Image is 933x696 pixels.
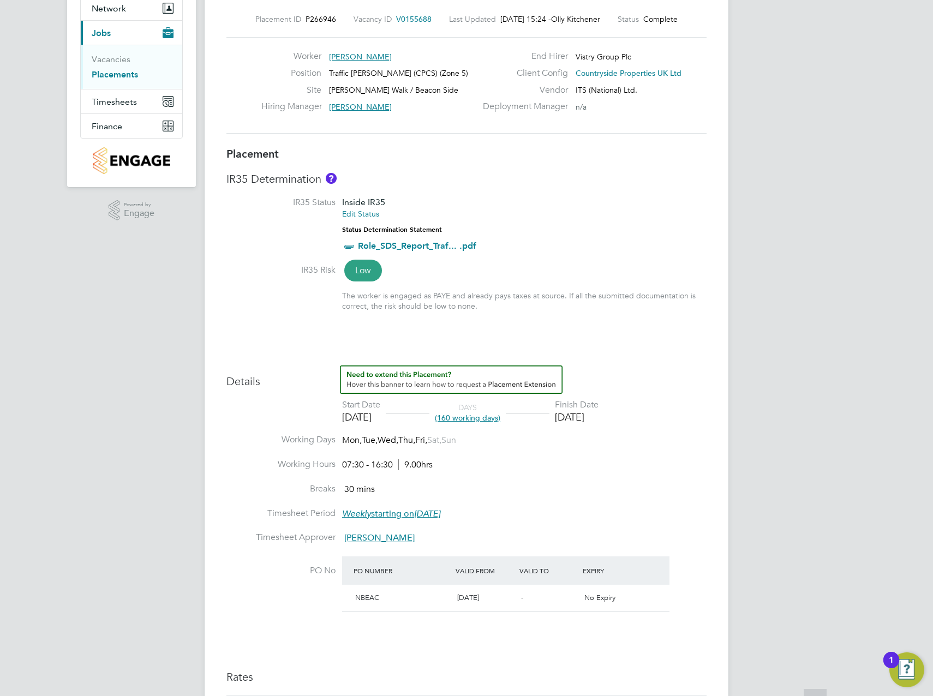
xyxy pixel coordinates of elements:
span: [PERSON_NAME] [344,533,415,544]
img: countryside-properties-logo-retina.png [93,147,170,174]
span: ITS (National) Ltd. [576,85,637,95]
span: Inside IR35 [342,197,385,207]
div: DAYS [429,403,506,422]
span: - [521,593,523,602]
span: Network [92,3,126,14]
label: Timesheet Approver [226,532,336,543]
span: [DATE] 15:24 - [500,14,551,24]
span: Traffic [PERSON_NAME] (CPCS) (Zone 5) [329,68,468,78]
div: Expiry [580,561,644,580]
span: Sat, [427,435,441,446]
a: Role_SDS_Report_Traf... .pdf [358,241,476,251]
span: NBEAC [355,593,379,602]
span: Complete [643,14,678,24]
div: Valid To [517,561,581,580]
label: Client Config [476,68,568,79]
label: Working Hours [226,459,336,470]
span: Tue, [362,435,378,446]
label: Working Days [226,434,336,446]
button: About IR35 [326,173,337,184]
h3: IR35 Determination [226,172,707,186]
div: 1 [889,660,894,674]
span: Powered by [124,200,154,209]
button: Timesheets [81,89,182,113]
span: Finance [92,121,122,131]
label: End Hirer [476,51,568,62]
span: Vistry Group Plc [576,52,631,62]
b: Placement [226,147,279,160]
div: Valid From [453,561,517,580]
span: [DATE] [457,593,479,602]
div: Start Date [342,399,380,411]
a: Go to home page [80,147,183,174]
em: Weekly [342,508,371,519]
span: starting on [342,508,440,519]
span: Countryside Properties UK Ltd [576,68,681,78]
h3: Details [226,365,707,388]
div: The worker is engaged as PAYE and already pays taxes at source. If all the submitted documentatio... [342,291,707,310]
span: [PERSON_NAME] Walk / Beacon Side [329,85,458,95]
span: [PERSON_NAME] [329,52,392,62]
em: [DATE] [414,508,440,519]
span: 30 mins [344,484,375,495]
label: Placement ID [255,14,301,24]
span: No Expiry [584,593,615,602]
span: Fri, [415,435,427,446]
a: Placements [92,69,138,80]
span: Mon, [342,435,362,446]
label: Site [261,85,321,96]
label: Status [618,14,639,24]
span: Timesheets [92,97,137,107]
div: Jobs [81,45,182,89]
span: Sun [441,435,456,446]
div: PO Number [351,561,453,580]
label: Last Updated [449,14,496,24]
label: Deployment Manager [476,101,568,112]
span: Low [344,260,382,281]
span: n/a [576,102,587,112]
span: [PERSON_NAME] [329,102,392,112]
span: (160 working days) [435,413,500,423]
label: Vendor [476,85,568,96]
h3: Rates [226,670,707,684]
label: Timesheet Period [226,508,336,519]
a: Vacancies [92,54,130,64]
span: Thu, [398,435,415,446]
button: Jobs [81,21,182,45]
span: Jobs [92,28,111,38]
button: Finance [81,114,182,138]
span: Olly Kitchener [551,14,600,24]
div: [DATE] [342,411,380,423]
div: [DATE] [555,411,599,423]
label: IR35 Risk [226,265,336,276]
div: Finish Date [555,399,599,411]
label: PO No [226,565,336,577]
button: How to extend a Placement? [340,365,563,394]
span: Wed, [378,435,398,446]
span: Engage [124,209,154,218]
label: IR35 Status [226,197,336,208]
a: Edit Status [342,209,379,219]
label: Position [261,68,321,79]
button: Open Resource Center, 1 new notification [889,652,924,687]
label: Worker [261,51,321,62]
label: Vacancy ID [354,14,392,24]
span: P266946 [306,14,336,24]
div: 07:30 - 16:30 [342,459,433,471]
label: Breaks [226,483,336,495]
strong: Status Determination Statement [342,226,442,233]
label: Hiring Manager [261,101,321,112]
span: 9.00hrs [398,459,433,470]
span: V0155688 [396,14,432,24]
a: Powered byEngage [109,200,155,221]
